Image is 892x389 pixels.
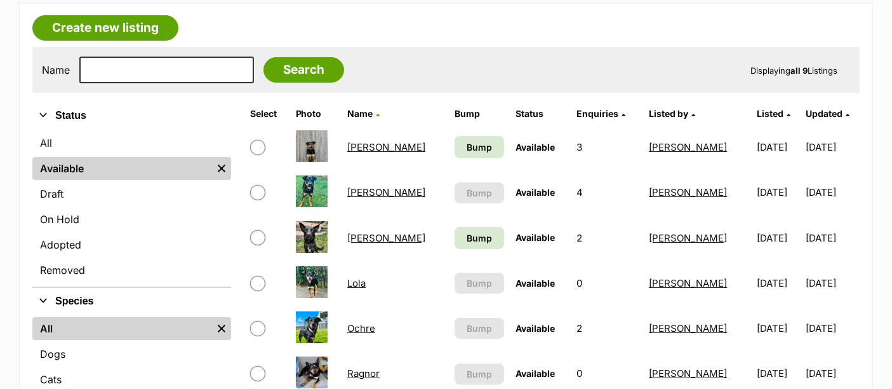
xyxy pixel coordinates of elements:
th: Select [245,104,290,124]
strong: all 9 [790,65,808,76]
span: Bump [467,140,492,154]
td: 2 [571,306,642,350]
a: [PERSON_NAME] [347,141,425,153]
a: Adopted [32,233,231,256]
span: Updated [806,108,842,119]
a: Draft [32,182,231,205]
span: Listed by [649,108,688,119]
span: translation missing: en.admin.listings.index.attributes.enquiries [576,108,618,119]
a: [PERSON_NAME] [649,141,727,153]
td: [DATE] [806,306,858,350]
button: Bump [455,318,504,339]
td: [DATE] [752,261,804,305]
span: Available [516,278,555,289]
label: Name [42,64,70,76]
span: Available [516,142,555,153]
span: Available [516,187,555,198]
th: Photo [291,104,341,124]
a: Remove filter [212,317,231,340]
span: Listed [757,108,783,119]
span: Bump [467,231,492,245]
button: Bump [455,364,504,385]
a: Name [347,108,380,119]
div: Status [32,129,231,287]
span: Bump [467,322,492,335]
button: Species [32,293,231,310]
a: [PERSON_NAME] [649,322,727,334]
td: 0 [571,261,642,305]
span: Name [347,108,373,119]
a: Available [32,157,212,180]
a: Lola [347,277,366,289]
a: Bump [455,136,504,158]
span: Bump [467,186,492,200]
th: Bump [449,104,509,124]
a: Enquiries [576,108,625,119]
td: 4 [571,170,642,214]
a: All [32,132,231,154]
td: 2 [571,216,642,260]
a: Create new listing [32,15,178,41]
a: [PERSON_NAME] [649,186,727,198]
input: Search [263,57,344,83]
a: Ragnor [347,367,380,379]
td: [DATE] [752,125,804,169]
span: Bump [467,276,492,290]
button: Bump [455,273,504,294]
a: [PERSON_NAME] [347,232,425,244]
button: Status [32,107,231,124]
td: [DATE] [752,170,804,214]
span: Displaying Listings [750,65,837,76]
button: Bump [455,182,504,203]
a: Removed [32,259,231,282]
a: All [32,317,212,340]
td: [DATE] [752,306,804,350]
td: 3 [571,125,642,169]
td: [DATE] [806,125,858,169]
span: Available [516,232,555,243]
td: [DATE] [806,170,858,214]
td: [DATE] [806,216,858,260]
a: [PERSON_NAME] [649,232,727,244]
td: [DATE] [806,261,858,305]
a: Ochre [347,322,375,334]
td: [DATE] [752,216,804,260]
a: Bump [455,227,504,249]
span: Available [516,323,555,334]
a: Remove filter [212,157,231,180]
a: On Hold [32,208,231,231]
a: Updated [806,108,849,119]
a: Dogs [32,343,231,365]
a: Listed by [649,108,695,119]
span: Available [516,368,555,379]
a: [PERSON_NAME] [649,367,727,379]
a: [PERSON_NAME] [649,277,727,289]
span: Bump [467,367,492,381]
a: [PERSON_NAME] [347,186,425,198]
th: Status [510,104,570,124]
a: Listed [757,108,790,119]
